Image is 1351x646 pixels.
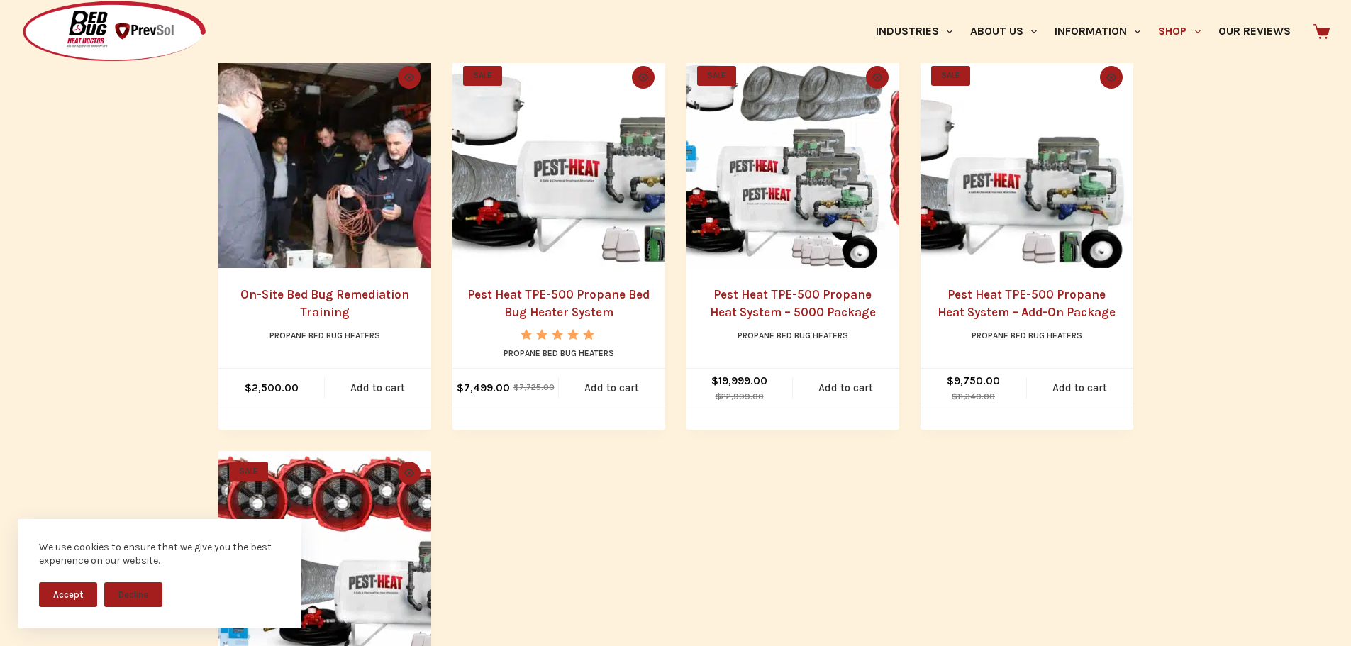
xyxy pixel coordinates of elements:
[938,287,1116,320] a: Pest Heat TPE-500 Propane Heat System – Add-On Package
[738,330,848,340] a: Propane Bed Bug Heaters
[716,391,721,401] span: $
[931,66,970,86] span: SALE
[269,330,380,340] a: Propane Bed Bug Heaters
[325,369,431,408] a: Add to cart: “On-Site Bed Bug Remediation Training”
[947,374,954,387] span: $
[632,66,655,89] button: Quick view toggle
[245,382,299,394] bdi: 2,500.00
[972,330,1082,340] a: Propane Bed Bug Heaters
[457,382,464,394] span: $
[229,462,268,481] span: SALE
[686,55,899,268] a: Pest Heat TPE-500 Propane Heat System - 5000 Package
[697,66,736,86] span: SALE
[467,287,650,320] a: Pest Heat TPE-500 Propane Bed Bug Heater System
[463,66,502,86] span: SALE
[1100,66,1123,89] button: Quick view toggle
[513,382,555,392] bdi: 7,725.00
[710,287,876,320] a: Pest Heat TPE-500 Propane Heat System – 5000 Package
[398,462,421,484] button: Quick view toggle
[866,66,889,89] button: Quick view toggle
[947,374,1000,387] bdi: 9,750.00
[711,374,767,387] bdi: 19,999.00
[240,287,409,320] a: On-Site Bed Bug Remediation Training
[11,6,54,48] button: Open LiveChat chat widget
[711,374,718,387] span: $
[245,382,252,394] span: $
[521,329,596,340] div: Rated 5.00 out of 5
[39,582,97,607] button: Accept
[452,55,665,268] a: Pest Heat TPE-500 Propane Bed Bug Heater System
[104,582,162,607] button: Decline
[716,391,764,401] bdi: 22,999.00
[921,55,1133,268] a: Pest Heat TPE-500 Propane Heat System - Add-On Package
[793,369,899,408] a: Add to cart: “Pest Heat TPE-500 Propane Heat System - 5000 Package”
[504,348,614,358] a: Propane Bed Bug Heaters
[218,55,431,268] a: On-Site Bed Bug Remediation Training
[39,540,280,568] div: We use cookies to ensure that we give you the best experience on our website.
[559,369,665,408] a: Add to cart: “Pest Heat TPE-500 Propane Bed Bug Heater System”
[398,66,421,89] button: Quick view toggle
[457,382,510,394] bdi: 7,499.00
[513,382,519,392] span: $
[952,391,995,401] bdi: 11,340.00
[521,329,596,372] span: Rated out of 5
[952,391,957,401] span: $
[1027,369,1133,408] a: Add to cart: “Pest Heat TPE-500 Propane Heat System - Add-On Package”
